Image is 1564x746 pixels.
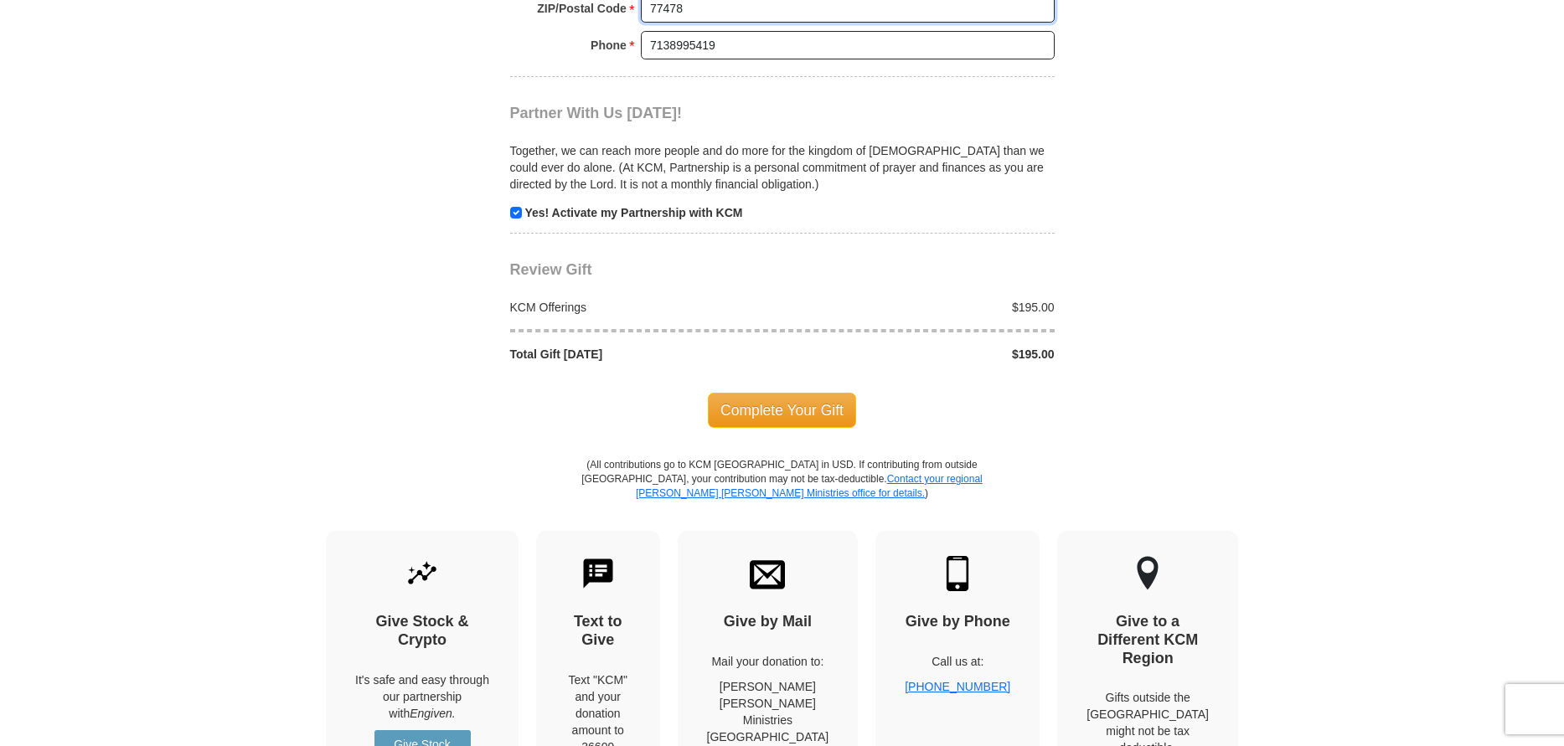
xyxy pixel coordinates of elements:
[591,33,627,57] strong: Phone
[905,653,1010,670] p: Call us at:
[905,613,1010,631] h4: Give by Phone
[905,680,1010,693] a: [PHONE_NUMBER]
[581,556,616,591] img: text-to-give.svg
[565,613,631,649] h4: Text to Give
[510,261,592,278] span: Review Gift
[510,105,683,121] span: Partner With Us [DATE]!
[1087,613,1209,667] h4: Give to a Different KCM Region
[410,707,455,720] i: Engiven.
[782,346,1064,363] div: $195.00
[501,346,782,363] div: Total Gift [DATE]
[501,299,782,316] div: KCM Offerings
[355,671,489,722] p: It's safe and easy through our partnership with
[940,556,975,591] img: mobile.svg
[782,299,1064,316] div: $195.00
[405,556,440,591] img: give-by-stock.svg
[1136,556,1159,591] img: other-region
[524,206,742,219] strong: Yes! Activate my Partnership with KCM
[708,393,856,428] span: Complete Your Gift
[707,613,829,631] h4: Give by Mail
[750,556,785,591] img: envelope.svg
[355,613,489,649] h4: Give Stock & Crypto
[581,458,983,531] p: (All contributions go to KCM [GEOGRAPHIC_DATA] in USD. If contributing from outside [GEOGRAPHIC_D...
[707,678,829,745] p: [PERSON_NAME] [PERSON_NAME] Ministries [GEOGRAPHIC_DATA]
[510,142,1055,193] p: Together, we can reach more people and do more for the kingdom of [DEMOGRAPHIC_DATA] than we coul...
[707,653,829,670] p: Mail your donation to:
